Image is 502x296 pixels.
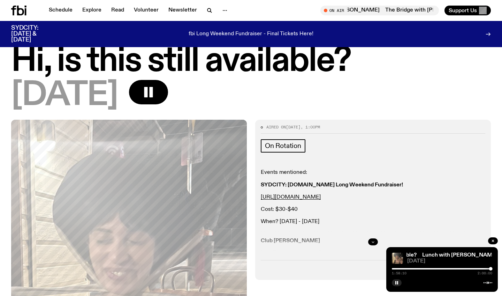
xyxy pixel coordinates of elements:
[261,206,485,213] p: Cost: $30-$40
[265,142,301,150] span: On Rotation
[444,6,491,15] button: Support Us
[78,6,106,15] a: Explore
[189,31,313,37] p: fbi Long Weekend Fundraiser - Final Tickets Here!
[45,6,77,15] a: Schedule
[11,80,118,111] span: [DATE]
[286,124,301,130] span: [DATE]
[449,7,477,14] span: Support Us
[164,6,201,15] a: Newsletter
[478,272,492,275] span: 2:00:00
[261,169,485,176] p: Events mentioned:
[301,124,320,130] span: , 1:00pm
[11,25,56,43] h3: SYDCITY: [DATE] & [DATE]
[407,259,492,264] span: [DATE]
[11,14,491,77] h1: Lunch with [PERSON_NAME] / Hi, is this still available?
[261,194,321,200] a: [URL][DOMAIN_NAME]
[107,6,128,15] a: Read
[261,139,305,153] a: On Rotation
[320,6,439,15] button: On AirThe Bridge with [PERSON_NAME]The Bridge with [PERSON_NAME]
[279,252,417,258] a: Lunch with [PERSON_NAME] / Hi, is this still available?
[261,219,485,225] p: When? [DATE] - [DATE]
[261,182,403,188] strong: SYDCITY: [DOMAIN_NAME] Long Weekend Fundraiser!
[266,124,286,130] span: Aired on
[392,272,406,275] span: 1:58:10
[130,6,163,15] a: Volunteer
